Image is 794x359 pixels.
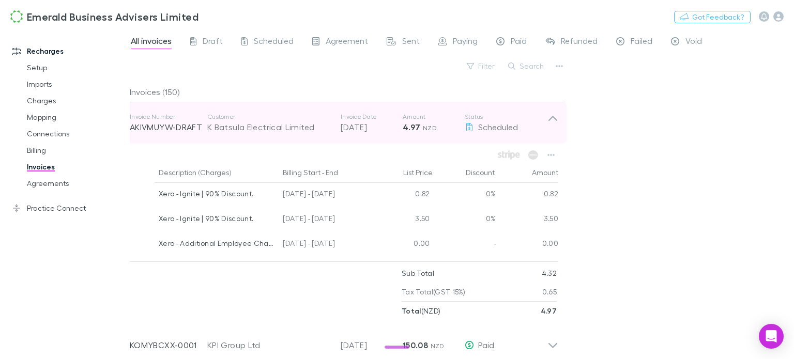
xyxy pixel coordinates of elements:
[203,36,223,49] span: Draft
[503,60,550,72] button: Search
[496,232,558,257] div: 0.00
[17,159,135,175] a: Invoices
[326,36,368,49] span: Agreement
[423,124,437,132] span: NZD
[4,4,205,29] a: Emerald Business Advisers Limited
[130,339,207,351] p: KOMYBCXX-0001
[403,113,465,121] p: Amount
[279,183,372,208] div: [DATE] - [DATE]
[17,76,135,92] a: Imports
[542,283,557,301] p: 0.65
[465,113,547,121] p: Status
[10,10,23,23] img: Emerald Business Advisers Limited's Logo
[403,122,420,132] strong: 4.97
[495,148,523,162] span: Available when invoice is finalised
[121,102,567,144] div: Invoice NumberAKIVMUYW-DRAFTCustomerK Batsula Electrical LimitedInvoice Date[DATE]Amount4.97 NZDS...
[27,10,198,23] h3: Emerald Business Advisers Limited
[372,208,434,232] div: 3.50
[341,121,403,133] p: [DATE]
[372,232,434,257] div: 0.00
[478,340,494,350] span: Paid
[279,232,372,257] div: [DATE] - [DATE]
[130,113,207,121] p: Invoice Number
[434,232,496,257] div: -
[131,36,172,49] span: All invoices
[496,208,558,232] div: 3.50
[434,183,496,208] div: 0%
[279,208,372,232] div: [DATE] - [DATE]
[372,183,434,208] div: 0.82
[759,324,784,349] div: Open Intercom Messenger
[402,36,420,49] span: Sent
[207,339,330,351] div: KPI Group Ltd
[685,36,702,49] span: Void
[254,36,294,49] span: Scheduled
[130,121,207,133] p: AKIVMUYW-DRAFT
[17,109,135,126] a: Mapping
[2,200,135,216] a: Practice Connect
[207,121,330,133] div: K Batsula Electrical Limited
[403,340,428,350] strong: 150.08
[2,43,135,59] a: Recharges
[478,122,518,132] span: Scheduled
[341,113,403,121] p: Invoice Date
[17,142,135,159] a: Billing
[431,342,445,350] span: NZD
[159,208,275,229] div: Xero - Ignite | 90% Discount.
[526,148,541,162] span: Available when invoice is finalised
[159,183,275,205] div: Xero - Ignite | 90% Discount.
[434,208,496,232] div: 0%
[561,36,598,49] span: Refunded
[462,60,501,72] button: Filter
[402,264,434,283] p: Sub Total
[17,59,135,76] a: Setup
[511,36,527,49] span: Paid
[453,36,478,49] span: Paying
[402,283,466,301] p: Tax Total (GST 15%)
[674,11,751,23] button: Got Feedback?
[17,92,135,109] a: Charges
[207,113,330,121] p: Customer
[17,126,135,142] a: Connections
[159,232,275,254] div: Xero - Additional Employee Charges | 90% Discount.
[542,264,557,283] p: 4.32
[496,183,558,208] div: 0.82
[402,302,440,320] p: ( NZD )
[17,175,135,192] a: Agreements
[541,306,557,315] strong: 4.97
[631,36,652,49] span: Failed
[341,339,403,351] p: [DATE]
[402,306,421,315] strong: Total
